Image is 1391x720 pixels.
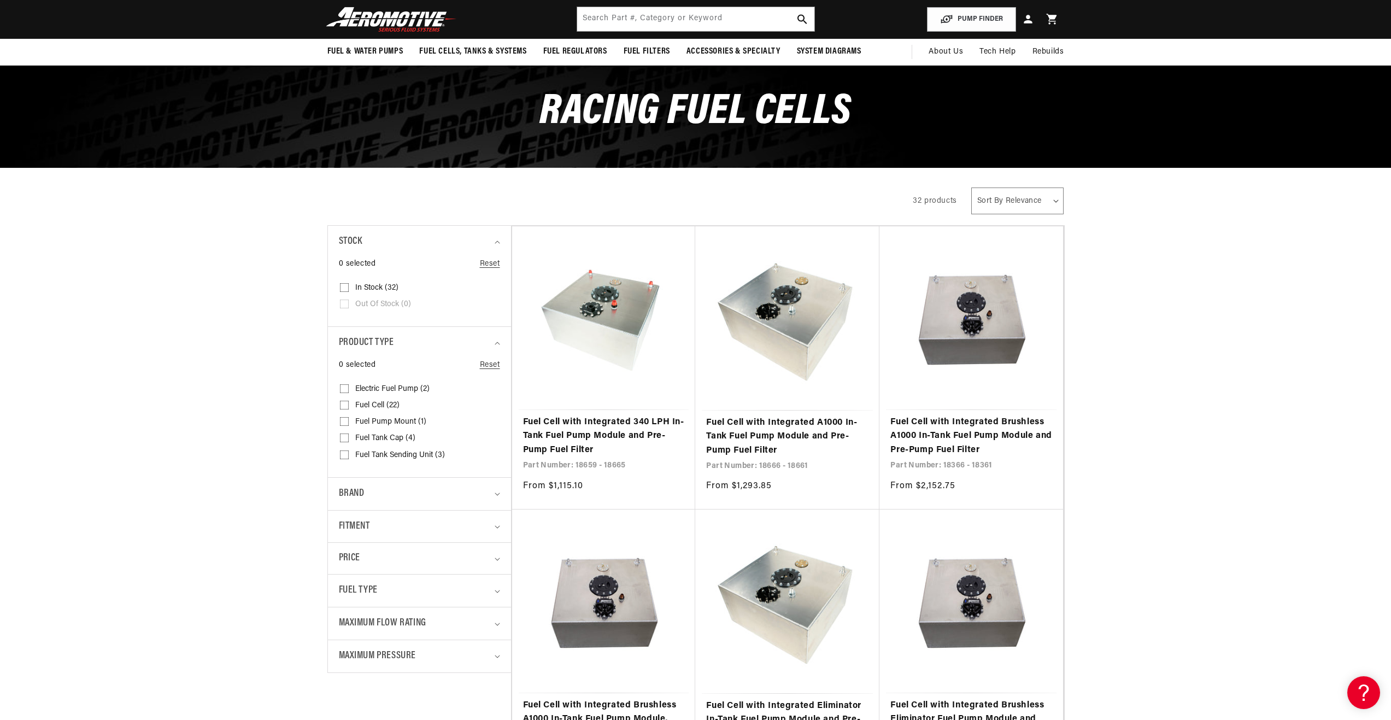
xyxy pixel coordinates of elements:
span: Fuel Cell (22) [355,401,400,411]
span: Fuel Tank Sending Unit (3) [355,450,445,460]
span: Fuel Regulators [543,46,607,57]
a: Reset [480,359,500,371]
a: Reset [480,258,500,270]
a: Fuel Cell with Integrated Brushless A1000 In-Tank Fuel Pump Module and Pre-Pump Fuel Filter [890,415,1052,458]
input: Search by Part Number, Category or Keyword [577,7,814,31]
span: Stock [339,234,362,250]
span: Rebuilds [1032,46,1064,58]
span: Fuel Type [339,583,378,599]
summary: Stock (0 selected) [339,226,500,258]
span: Accessories & Specialty [686,46,780,57]
summary: System Diagrams [789,39,870,65]
span: Fitment [339,519,370,535]
span: In stock (32) [355,283,398,293]
button: PUMP FINDER [927,7,1016,32]
span: Tech Help [979,46,1016,58]
span: Out of stock (0) [355,300,411,309]
a: About Us [920,39,971,65]
span: System Diagrams [797,46,861,57]
span: Product type [339,335,394,351]
span: Fuel Filters [624,46,670,57]
span: 0 selected [339,258,376,270]
summary: Product type (0 selected) [339,327,500,359]
summary: Fuel & Water Pumps [319,39,412,65]
summary: Tech Help [971,39,1024,65]
summary: Fuel Filters [615,39,678,65]
summary: Rebuilds [1024,39,1072,65]
span: Racing Fuel Cells [539,91,852,134]
span: Fuel Tank Cap (4) [355,434,415,443]
button: search button [790,7,814,31]
span: Brand [339,486,365,502]
span: Electric Fuel Pump (2) [355,384,430,394]
span: Price [339,551,360,566]
span: 32 products [913,197,957,205]
summary: Fuel Type (0 selected) [339,575,500,607]
img: Aeromotive [323,7,460,32]
summary: Accessories & Specialty [678,39,789,65]
span: Fuel & Water Pumps [327,46,403,57]
summary: Maximum Pressure (0 selected) [339,640,500,672]
summary: Maximum Flow Rating (0 selected) [339,607,500,640]
span: 0 selected [339,359,376,371]
summary: Brand (0 selected) [339,478,500,510]
summary: Fitment (0 selected) [339,511,500,543]
summary: Fuel Cells, Tanks & Systems [411,39,535,65]
span: Maximum Flow Rating [339,616,426,631]
span: Maximum Pressure [339,648,416,664]
summary: Fuel Regulators [535,39,615,65]
span: Fuel Pump Mount (1) [355,417,426,427]
a: Fuel Cell with Integrated 340 LPH In-Tank Fuel Pump Module and Pre-Pump Fuel Filter [523,415,685,458]
span: Fuel Cells, Tanks & Systems [419,46,526,57]
summary: Price [339,543,500,574]
span: About Us [929,48,963,56]
a: Fuel Cell with Integrated A1000 In-Tank Fuel Pump Module and Pre-Pump Fuel Filter [706,416,868,458]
